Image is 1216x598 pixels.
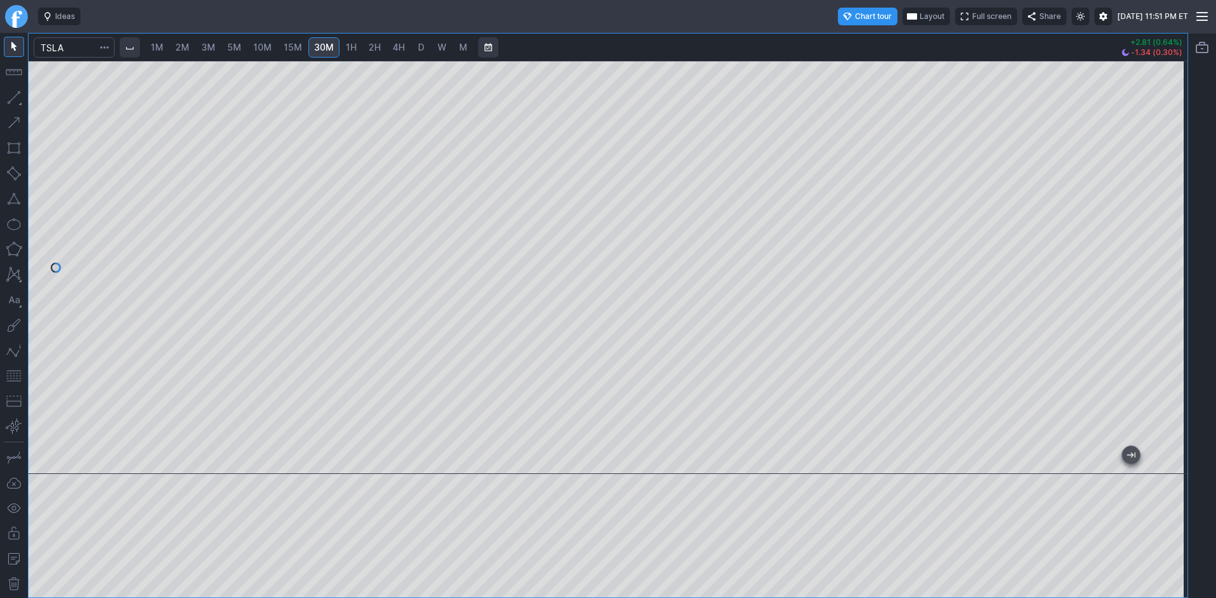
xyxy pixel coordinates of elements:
span: 30M [314,42,334,53]
button: Triangle [4,189,24,209]
button: Settings [1094,8,1112,25]
span: Ideas [55,10,75,23]
button: Lock drawings [4,523,24,544]
button: Measure [4,62,24,82]
span: Chart tour [855,10,892,23]
span: Layout [920,10,944,23]
a: 1M [145,37,169,58]
button: Jump to the most recent bar [1122,446,1140,464]
button: Rectangle [4,138,24,158]
span: D [418,42,424,53]
button: Remove all drawings [4,574,24,594]
button: XABCD [4,265,24,285]
span: 2M [175,42,189,53]
button: Portfolio watchlist [1192,37,1212,58]
p: +2.81 (0.64%) [1122,39,1182,46]
span: 15M [284,42,302,53]
button: Ideas [38,8,80,25]
button: Drawings autosave: Off [4,473,24,493]
input: Search [34,37,115,58]
span: 5M [227,42,241,53]
button: Search [96,37,113,58]
a: 3M [196,37,221,58]
span: 2H [369,42,381,53]
span: 4H [393,42,405,53]
button: Interval [120,37,140,58]
a: 5M [222,37,247,58]
a: Finviz.com [5,5,28,28]
a: 4H [387,37,410,58]
a: 10M [248,37,277,58]
button: Chart tour [838,8,897,25]
span: 1H [346,42,357,53]
span: W [438,42,446,53]
button: Range [478,37,498,58]
span: 1M [151,42,163,53]
button: Mouse [4,37,24,57]
button: Anchored VWAP [4,416,24,437]
a: D [411,37,431,58]
button: Share [1022,8,1067,25]
span: 10M [253,42,272,53]
span: 3M [201,42,215,53]
span: Share [1039,10,1061,23]
button: Text [4,290,24,310]
a: 1H [340,37,362,58]
button: Add note [4,549,24,569]
button: Full screen [955,8,1017,25]
a: W [432,37,452,58]
button: Drawing mode: Single [4,447,24,468]
a: 15M [278,37,308,58]
button: Ellipse [4,214,24,234]
button: Toggle light mode [1072,8,1089,25]
button: Hide drawings [4,498,24,518]
button: Line [4,87,24,108]
span: [DATE] 11:51 PM ET [1117,10,1188,23]
button: Arrow [4,113,24,133]
span: M [459,42,467,53]
button: Brush [4,315,24,335]
a: M [453,37,473,58]
button: Rotated rectangle [4,163,24,184]
button: Fibonacci retracements [4,366,24,386]
button: Elliott waves [4,340,24,361]
button: Layout [902,8,950,25]
a: 30M [308,37,339,58]
span: -1.34 (0.30%) [1131,49,1182,56]
span: Full screen [972,10,1011,23]
button: Polygon [4,239,24,259]
button: Position [4,391,24,411]
a: 2M [170,37,195,58]
a: 2H [363,37,386,58]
